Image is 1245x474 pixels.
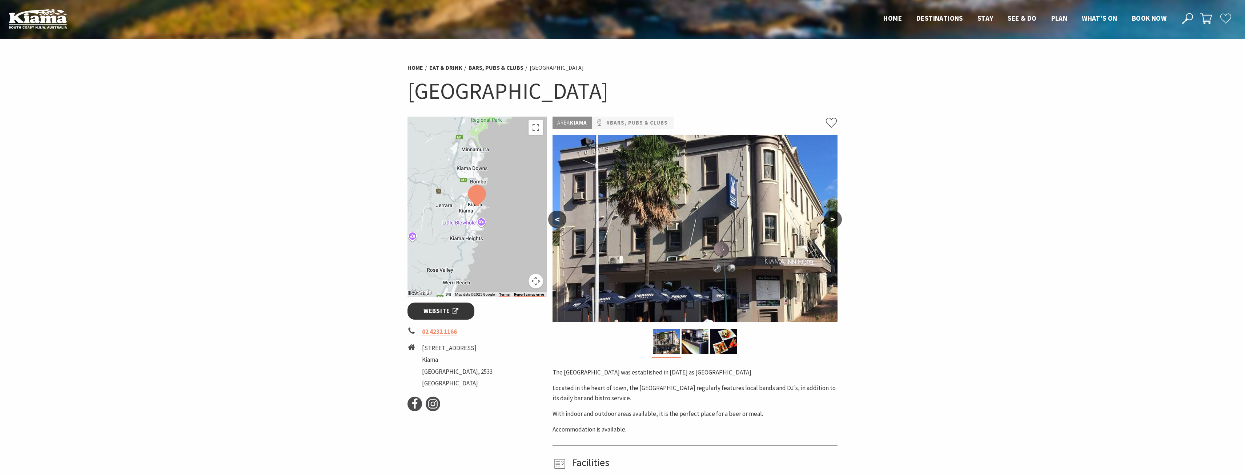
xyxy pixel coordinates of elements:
[876,13,1174,25] nav: Main Menu
[1082,14,1117,23] span: What’s On
[514,292,545,297] a: Report a map error
[553,409,838,419] p: With indoor and outdoor areas available, it is the perfect place for a beer or meal.
[1008,14,1036,23] span: See & Do
[422,328,457,336] a: 02 4232 1166
[1051,14,1068,23] span: Plan
[553,368,838,377] p: The [GEOGRAPHIC_DATA] was established in [DATE] as [GEOGRAPHIC_DATA].
[530,63,584,73] li: [GEOGRAPHIC_DATA]
[572,457,835,469] h4: Facilities
[407,303,475,320] a: Website
[557,119,570,126] span: Area
[469,64,523,72] a: Bars, Pubs & Clubs
[409,288,433,297] a: Open this area in Google Maps (opens a new window)
[423,306,458,316] span: Website
[916,14,963,23] span: Destinations
[1132,14,1166,23] span: Book now
[606,118,668,127] a: #Bars, Pubs & Clubs
[429,64,462,72] a: Eat & Drink
[455,292,495,296] span: Map data ©2025 Google
[529,120,543,135] button: Toggle fullscreen view
[553,117,592,129] p: Kiama
[422,355,493,365] li: Kiama
[446,292,451,297] button: Keyboard shortcuts
[422,367,493,377] li: [GEOGRAPHIC_DATA], 2533
[529,274,543,288] button: Map camera controls
[499,292,510,297] a: Terms (opens in new tab)
[409,288,433,297] img: Google
[548,211,566,228] button: <
[553,383,838,403] p: Located in the heart of town, the [GEOGRAPHIC_DATA] regularly features local bands and DJ’s, in a...
[553,425,838,434] p: Accommodation is available.
[977,14,993,23] span: Stay
[407,76,838,106] h1: [GEOGRAPHIC_DATA]
[824,211,842,228] button: >
[422,378,493,388] li: [GEOGRAPHIC_DATA]
[883,14,902,23] span: Home
[422,343,493,353] li: [STREET_ADDRESS]
[407,64,423,72] a: Home
[9,9,67,29] img: Kiama Logo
